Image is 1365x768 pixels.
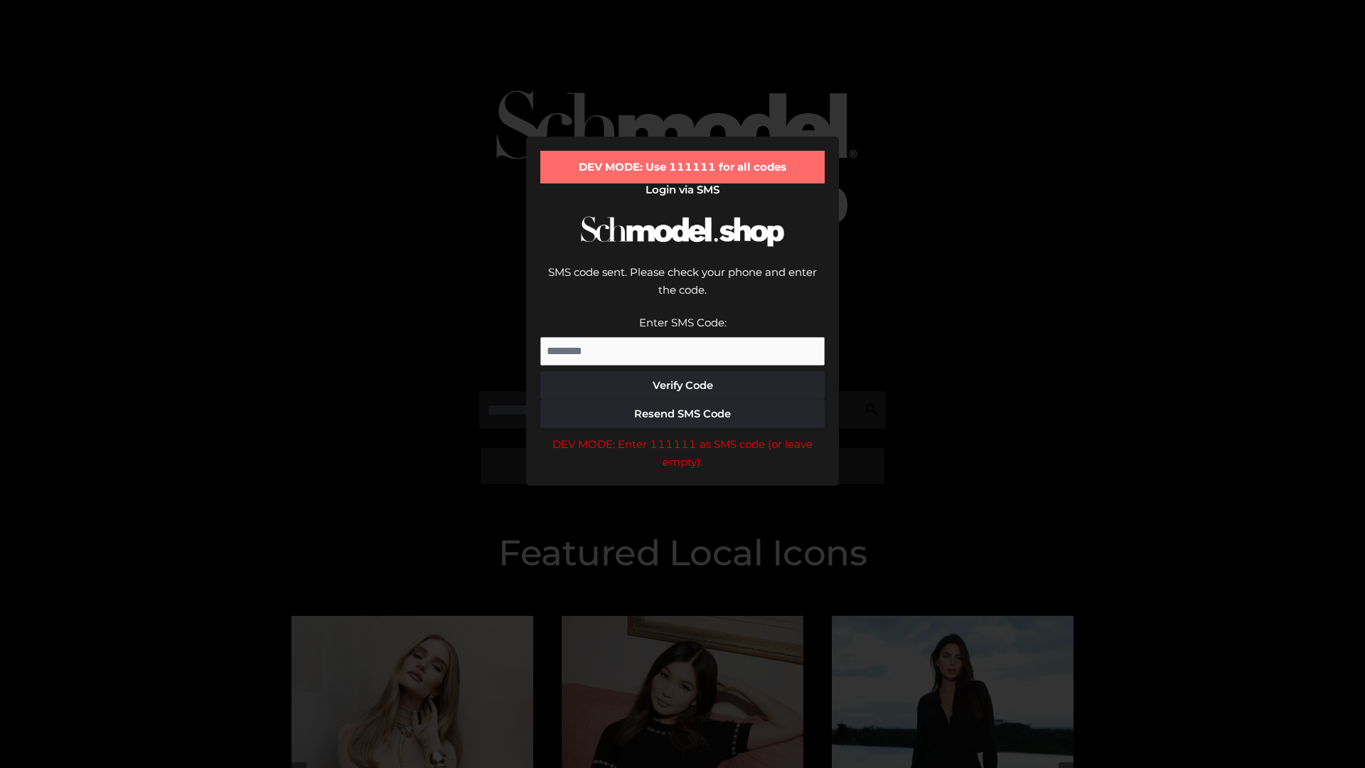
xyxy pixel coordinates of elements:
[639,316,727,329] label: Enter SMS Code:
[540,183,825,196] h2: Login via SMS
[540,371,825,400] button: Verify Code
[540,435,825,471] div: DEV MODE: Enter 111111 as SMS code (or leave empty).
[540,263,825,314] div: SMS code sent. Please check your phone and enter the code.
[540,400,825,428] button: Resend SMS Code
[576,203,789,260] img: Schmodel Logo
[540,151,825,183] div: DEV MODE: Use 111111 for all codes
